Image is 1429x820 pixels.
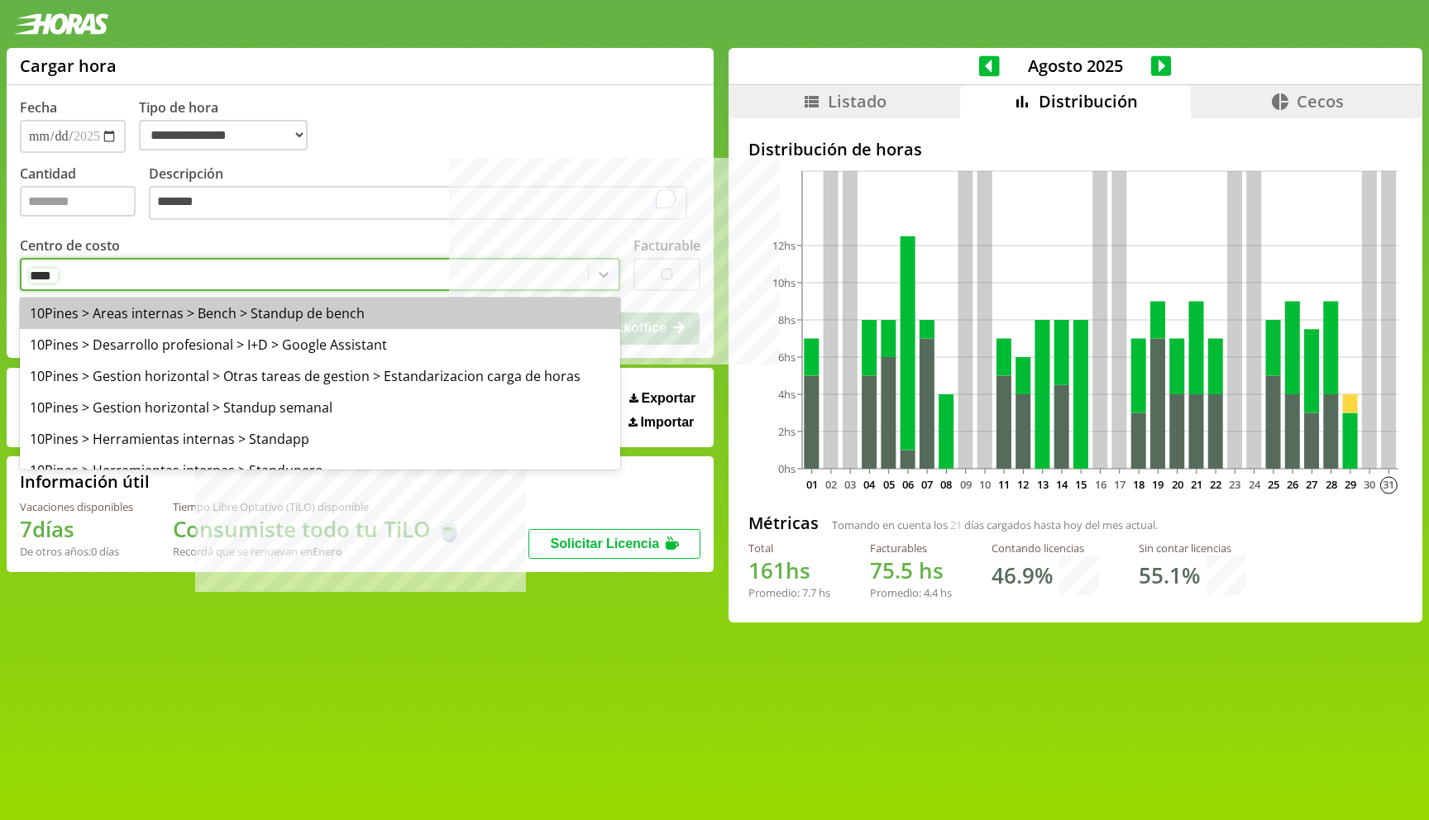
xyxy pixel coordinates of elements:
[950,517,962,532] span: 21
[902,477,914,492] text: 06
[633,236,700,255] label: Facturable
[20,298,620,329] div: 10Pines > Areas internas > Bench > Standup de bench
[870,555,913,585] span: 75.5
[778,461,796,476] tspan: 0hs
[832,517,1158,532] span: Tomando en cuenta los días cargados hasta hoy del mes actual.
[825,477,837,492] text: 02
[960,477,972,492] text: 09
[772,238,796,253] tspan: 12hs
[640,415,694,430] span: Importar
[1139,560,1200,590] h1: 55.1 %
[1210,477,1221,492] text: 22
[13,13,109,35] img: logotipo
[20,329,620,360] div: 10Pines > Desarrollo profesional > I+D > Google Assistant
[1037,477,1049,492] text: 13
[1056,477,1068,492] text: 14
[1229,477,1240,492] text: 23
[778,312,796,327] tspan: 8hs
[748,512,819,534] h2: Métricas
[1152,477,1164,492] text: 19
[998,477,1010,492] text: 11
[1171,477,1183,492] text: 20
[778,387,796,402] tspan: 4hs
[1133,477,1145,492] text: 18
[1191,477,1202,492] text: 21
[139,120,308,150] select: Tipo de hora
[992,560,1053,590] h1: 46.9 %
[20,514,133,544] h1: 7 días
[528,529,700,559] button: Solicitar Licencia
[1345,477,1356,492] text: 29
[149,164,700,225] label: Descripción
[1268,477,1279,492] text: 25
[863,477,876,492] text: 04
[778,424,796,439] tspan: 2hs
[624,390,700,407] button: Exportar
[778,350,796,365] tspan: 6hs
[20,236,120,255] label: Centro de costo
[20,98,57,117] label: Fecha
[20,423,620,455] div: 10Pines > Herramientas internas > Standapp
[1306,477,1317,492] text: 27
[1364,477,1375,492] text: 30
[748,585,830,600] div: Promedio: hs
[173,499,462,514] div: Tiempo Libre Optativo (TiLO) disponible
[1000,55,1151,77] span: Agosto 2025
[748,541,830,555] div: Total
[992,541,1099,555] div: Contando licencias
[20,55,117,77] h1: Cargar hora
[1325,477,1336,492] text: 28
[940,477,952,492] text: 08
[1297,90,1344,112] span: Cecos
[20,470,150,493] h2: Información útil
[748,138,1403,160] h2: Distribución de horas
[550,536,659,551] span: Solicitar Licencia
[173,514,462,544] h1: Consumiste todo tu TiLO 🍵
[870,585,952,600] div: Promedio: hs
[313,544,342,559] b: Enero
[1094,477,1106,492] text: 16
[20,392,620,423] div: 10Pines > Gestion horizontal > Standup semanal
[20,544,133,559] div: De otros años: 0 días
[20,186,136,217] input: Cantidad
[1075,477,1087,492] text: 15
[1287,477,1298,492] text: 26
[870,555,952,585] h1: hs
[806,477,818,492] text: 01
[883,477,895,492] text: 05
[870,541,952,555] div: Facturables
[1017,477,1029,492] text: 12
[20,499,133,514] div: Vacaciones disponibles
[642,391,696,406] span: Exportar
[1114,477,1126,492] text: 17
[748,555,830,585] h1: hs
[20,164,149,225] label: Cantidad
[1039,90,1138,112] span: Distribución
[924,585,938,600] span: 4.4
[20,360,620,392] div: 10Pines > Gestion horizontal > Otras tareas de gestion > Estandarizacion carga de horas
[1139,541,1246,555] div: Sin contar licencias
[979,477,991,492] text: 10
[921,477,933,492] text: 07
[139,98,321,153] label: Tipo de hora
[748,555,786,585] span: 161
[802,585,816,600] span: 7.7
[20,455,620,486] div: 10Pines > Herramientas internas > Standupero
[772,275,796,290] tspan: 10hs
[173,544,462,559] div: Recordá que se renuevan en
[828,90,887,112] span: Listado
[844,477,856,492] text: 03
[1383,477,1394,492] text: 31
[1248,477,1260,492] text: 24
[149,186,687,221] textarea: To enrich screen reader interactions, please activate Accessibility in Grammarly extension settings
